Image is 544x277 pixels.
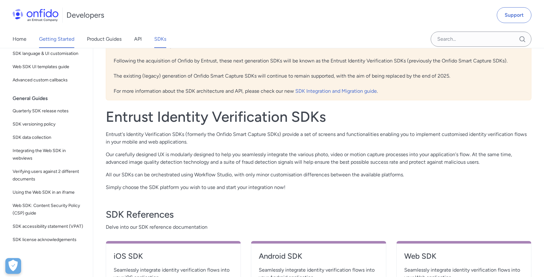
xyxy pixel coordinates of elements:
a: Web SDK: Content Security Policy (CSP) guide [10,199,88,220]
a: Product Guides [87,30,122,48]
span: Web SDK UI templates guide [13,63,85,71]
span: Web SDK: Content Security Policy (CSP) guide [13,202,85,217]
a: iOS SDK [114,251,233,266]
div: Cookie Preferences [5,258,21,274]
div: General Guides [13,92,90,105]
span: Verifying users against 2 different documents [13,168,85,183]
h4: iOS SDK [114,251,233,261]
a: Web SDK UI templates guide [10,61,88,73]
img: Onfido Logo [13,9,59,21]
a: Verifying users against 2 different documents [10,165,88,186]
a: Integrating the Web SDK in webviews [10,144,88,165]
span: SDK accessibility statement (VPAT) [13,223,85,230]
span: Advanced custom callbacks [13,76,85,84]
p: Our carefully designed UX is modularly designed to help you seamlessly integrate the various phot... [106,151,531,166]
a: API [134,30,142,48]
span: Delve into our SDK reference documentation [106,223,531,231]
h1: Entrust Identity Verification SDKs [106,108,531,126]
a: Android SDK [259,251,378,266]
button: Open Preferences [5,258,21,274]
a: SDKs [154,30,166,48]
span: SDK license acknowledgements [13,236,85,244]
a: Using the Web SDK in an iframe [10,186,88,199]
a: Home [13,30,26,48]
a: SDK Integration and Migration guide [295,88,377,94]
a: Advanced custom callbacks [10,74,88,86]
h4: Web SDK [404,251,524,261]
a: SDK license acknowledgements [10,233,88,246]
a: Support [497,7,531,23]
p: Entrust's Identity Verification SDKs (formerly the Onfido Smart Capture SDKs) provide a set of sc... [106,131,531,146]
a: SDK versioning policy [10,118,88,131]
h3: SDK References [106,208,531,221]
h4: Android SDK [259,251,378,261]
a: Getting Started [39,30,74,48]
p: All our SDKs can be orchestrated using Workflow Studio, with only minor customisation differences... [106,171,531,179]
span: Using the Web SDK in an iframe [13,189,85,196]
span: Quarterly SDK release notes [13,107,85,115]
h1: Developers [66,10,104,20]
p: Simply choose the SDK platform you wish to use and start your integration now! [106,184,531,191]
a: Quarterly SDK release notes [10,105,88,117]
a: SDK data collection [10,131,88,144]
span: SDK data collection [13,134,85,141]
input: Onfido search input field [431,32,531,47]
span: Integrating the Web SDK in webviews [13,147,85,162]
a: SDK accessibility statement (VPAT) [10,220,88,233]
a: Web SDK [404,251,524,266]
a: SDK language & UI customisation [10,47,88,60]
span: SDK versioning policy [13,121,85,128]
div: We are excited to announce the release of our new mobile SDKs. After the beta release of the new ... [106,14,531,100]
span: SDK language & UI customisation [13,50,85,57]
